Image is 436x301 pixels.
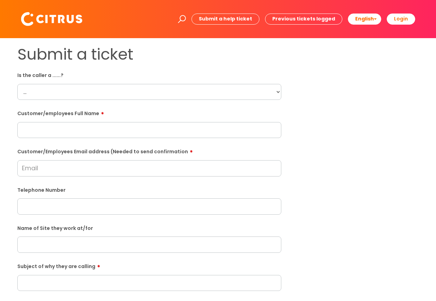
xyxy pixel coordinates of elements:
[355,15,374,22] span: English
[17,186,281,193] label: Telephone Number
[17,261,281,269] label: Subject of why they are calling
[17,160,281,176] input: Email
[394,15,408,22] b: Login
[17,146,281,155] label: Customer/Employees Email address (Needed to send confirmation
[17,71,281,78] label: Is the caller a ......?
[17,45,281,64] h1: Submit a ticket
[191,14,259,24] a: Submit a help ticket
[387,14,415,24] a: Login
[17,224,281,231] label: Name of Site they work at/for
[265,14,342,24] a: Previous tickets logged
[17,108,281,117] label: Customer/employees Full Name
